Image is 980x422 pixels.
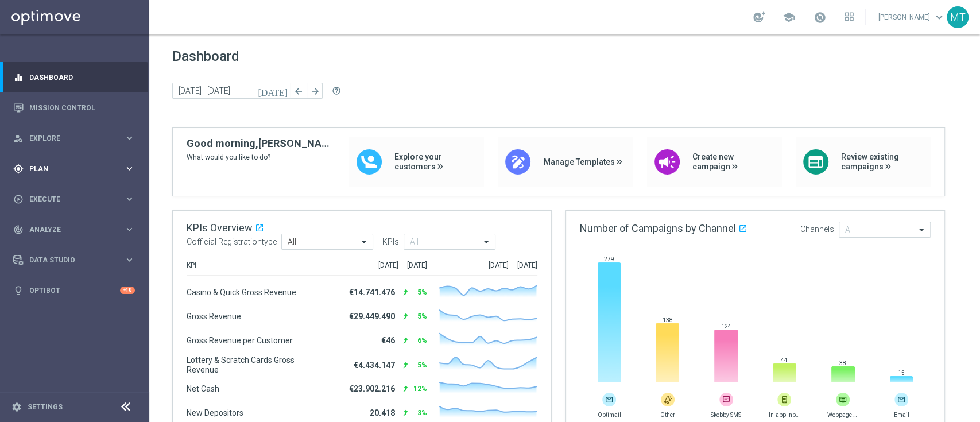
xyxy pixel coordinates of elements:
i: keyboard_arrow_right [124,193,135,204]
i: keyboard_arrow_right [124,163,135,174]
div: Plan [13,164,124,174]
i: settings [11,402,22,412]
i: keyboard_arrow_right [124,254,135,265]
div: MT [947,6,969,28]
button: Data Studio keyboard_arrow_right [13,255,135,265]
div: Data Studio [13,255,124,265]
div: Optibot [13,275,135,305]
div: Execute [13,194,124,204]
a: [PERSON_NAME]keyboard_arrow_down [877,9,947,26]
div: Explore [13,133,124,144]
span: Execute [29,196,124,203]
i: play_circle_outline [13,194,24,204]
div: +10 [120,287,135,294]
i: lightbulb [13,285,24,296]
a: Mission Control [29,92,135,123]
span: Data Studio [29,257,124,264]
i: gps_fixed [13,164,24,174]
span: Plan [29,165,124,172]
i: keyboard_arrow_right [124,224,135,235]
div: Mission Control [13,92,135,123]
div: Dashboard [13,62,135,92]
button: gps_fixed Plan keyboard_arrow_right [13,164,135,173]
a: Optibot [29,275,120,305]
i: track_changes [13,224,24,235]
div: Analyze [13,224,124,235]
a: Settings [28,404,63,411]
button: person_search Explore keyboard_arrow_right [13,134,135,143]
i: person_search [13,133,24,144]
i: equalizer [13,72,24,83]
button: equalizer Dashboard [13,73,135,82]
span: Explore [29,135,124,142]
span: Analyze [29,226,124,233]
span: keyboard_arrow_down [933,11,946,24]
button: track_changes Analyze keyboard_arrow_right [13,225,135,234]
i: keyboard_arrow_right [124,133,135,144]
button: Mission Control [13,103,135,113]
button: lightbulb Optibot +10 [13,286,135,295]
a: Dashboard [29,62,135,92]
span: school [783,11,795,24]
button: play_circle_outline Execute keyboard_arrow_right [13,195,135,204]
